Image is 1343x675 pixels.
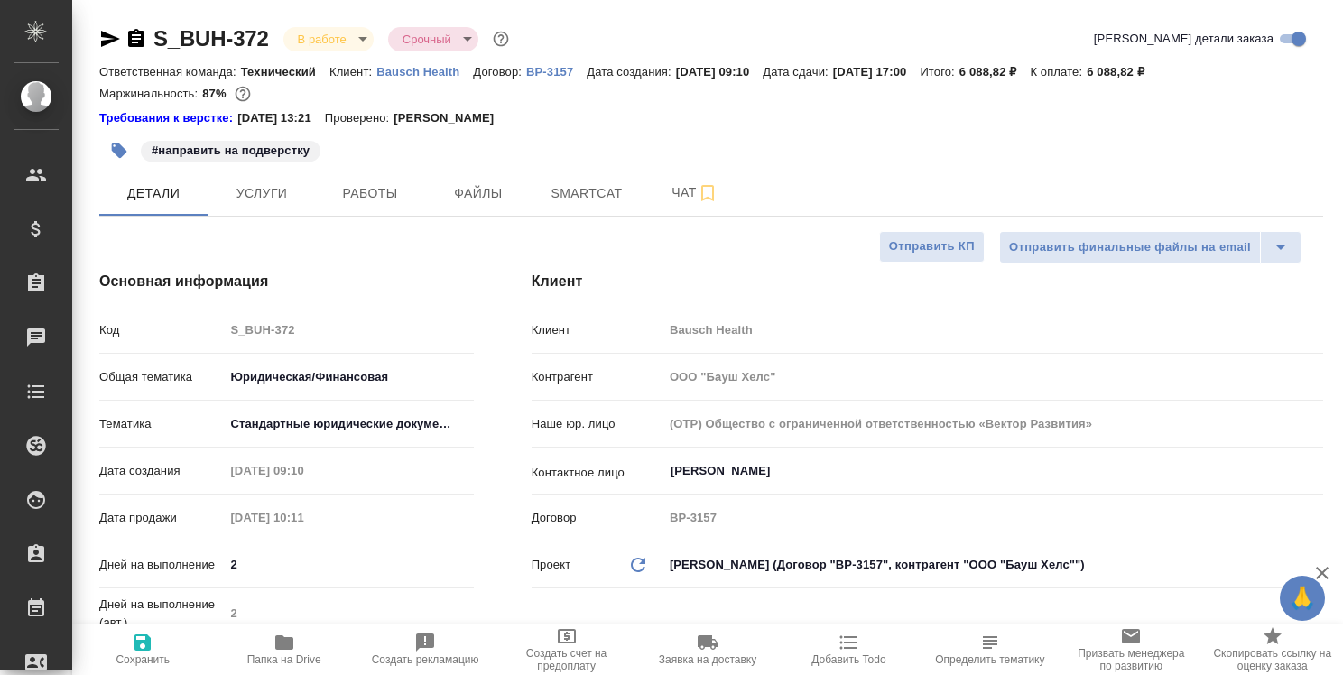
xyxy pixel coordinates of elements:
a: Требования к верстке: [99,109,237,127]
button: Создать рекламацию [355,624,496,675]
p: Дней на выполнение [99,556,224,574]
button: Призвать менеджера по развитию [1061,624,1201,675]
span: Создать рекламацию [372,653,479,666]
a: ВР-3157 [526,63,587,79]
p: Наше юр. лицо [532,415,663,433]
button: Папка на Drive [213,624,354,675]
svg: Подписаться [697,182,718,204]
button: Создать счет на предоплату [496,624,636,675]
button: Отправить КП [879,231,985,263]
span: 🙏 [1287,579,1318,617]
p: Проект [532,556,571,574]
span: Скопировать ссылку на оценку заказа [1213,647,1332,672]
input: Пустое поле [663,411,1323,437]
span: Папка на Drive [247,653,321,666]
p: #направить на подверстку [152,142,310,160]
p: Договор: [473,65,526,79]
input: Пустое поле [224,458,382,484]
button: 635.04 RUB; [231,82,255,106]
input: Пустое поле [663,317,1323,343]
button: Добавить Todo [778,624,919,675]
span: Детали [110,182,197,205]
span: Файлы [435,182,522,205]
input: Пустое поле [224,504,382,531]
div: Стандартные юридические документы, договоры, уставы [224,409,474,439]
a: Bausch Health [376,63,473,79]
input: Пустое поле [663,364,1323,390]
button: Скопировать ссылку [125,28,147,50]
span: Создать счет на предоплату [506,647,625,672]
button: Добавить тэг [99,131,139,171]
input: ✎ Введи что-нибудь [224,551,474,578]
p: [DATE] 13:21 [237,109,325,127]
p: Дата создания: [587,65,675,79]
button: Open [1313,469,1317,473]
p: ВР-3157 [526,65,587,79]
p: Контактное лицо [532,464,663,482]
p: Дата сдачи: [763,65,832,79]
input: Пустое поле [224,317,474,343]
button: В работе [292,32,352,47]
input: Пустое поле [663,504,1323,531]
h4: Основная информация [99,271,459,292]
p: К оплате: [1030,65,1087,79]
span: Работы [327,182,413,205]
div: В работе [388,27,478,51]
span: Добавить Todo [811,653,885,666]
button: 🙏 [1280,576,1325,621]
p: Дата продажи [99,509,224,527]
p: Ответственная команда: [99,65,241,79]
p: Тематика [99,415,224,433]
p: [DATE] 17:00 [833,65,921,79]
p: Маржинальность: [99,87,202,100]
p: Код [99,321,224,339]
button: Отправить финальные файлы на email [999,231,1261,264]
span: Призвать менеджера по развитию [1071,647,1190,672]
span: Услуги [218,182,305,205]
h4: Клиент [532,271,1323,292]
div: В работе [283,27,374,51]
span: Определить тематику [935,653,1044,666]
p: 6 088,82 ₽ [959,65,1031,79]
p: Технический [241,65,329,79]
p: 6 088,82 ₽ [1087,65,1158,79]
input: Пустое поле [224,600,474,626]
p: Договор [532,509,663,527]
p: Клиент [532,321,663,339]
button: Скопировать ссылку на оценку заказа [1202,624,1343,675]
span: Сохранить [116,653,170,666]
button: Определить тематику [920,624,1061,675]
div: [PERSON_NAME] (Договор "ВР-3157", контрагент "ООО "Бауш Хелс"") [663,550,1323,580]
p: [PERSON_NAME] [394,109,507,127]
span: [PERSON_NAME] детали заказа [1094,30,1274,48]
p: Общая тематика [99,368,224,386]
p: Итого: [920,65,959,79]
span: Чат [652,181,738,204]
span: Smartcat [543,182,630,205]
p: Проверено: [325,109,394,127]
button: Скопировать ссылку для ЯМессенджера [99,28,121,50]
button: Срочный [397,32,457,47]
p: Клиент: [329,65,376,79]
span: Отправить финальные файлы на email [1009,237,1251,258]
p: Дней на выполнение (авт.) [99,596,224,632]
div: Юридическая/Финансовая [224,362,474,393]
p: Контрагент [532,368,663,386]
p: [DATE] 09:10 [676,65,764,79]
p: 87% [202,87,230,100]
button: Сохранить [72,624,213,675]
p: Bausch Health [376,65,473,79]
div: split button [999,231,1301,264]
a: S_BUH-372 [153,26,269,51]
button: Заявка на доставку [637,624,778,675]
span: Отправить КП [889,236,975,257]
span: Заявка на доставку [659,653,756,666]
p: Дата создания [99,462,224,480]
